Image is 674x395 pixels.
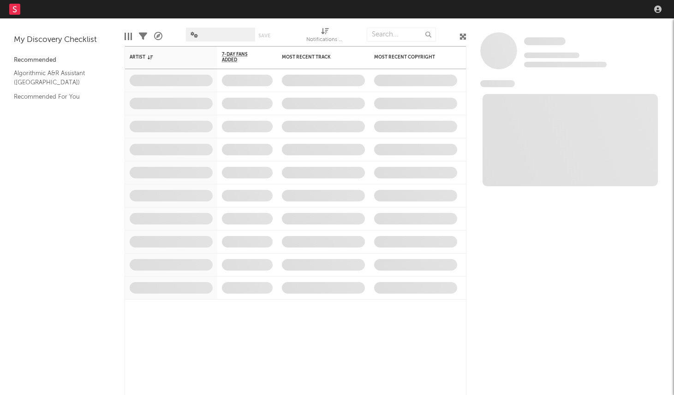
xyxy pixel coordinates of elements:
span: Some Artist [524,37,566,45]
div: My Discovery Checklist [14,35,111,46]
a: Some Artist [524,37,566,46]
button: Save [258,33,270,38]
div: Most Recent Track [282,54,351,60]
div: Edit Columns [125,23,132,50]
div: Notifications (Artist) [306,23,343,50]
div: Filters [139,23,147,50]
div: Recommended [14,55,111,66]
span: Tracking Since: [DATE] [524,53,579,58]
span: News Feed [480,80,515,87]
div: Notifications (Artist) [306,35,343,46]
a: Algorithmic A&R Assistant ([GEOGRAPHIC_DATA]) [14,68,101,87]
div: Artist [130,54,199,60]
input: Search... [367,28,436,41]
a: Recommended For You [14,92,101,102]
div: A&R Pipeline [154,23,162,50]
div: Most Recent Copyright [374,54,443,60]
span: 7-Day Fans Added [222,52,259,63]
span: 0 fans last week [524,62,607,67]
